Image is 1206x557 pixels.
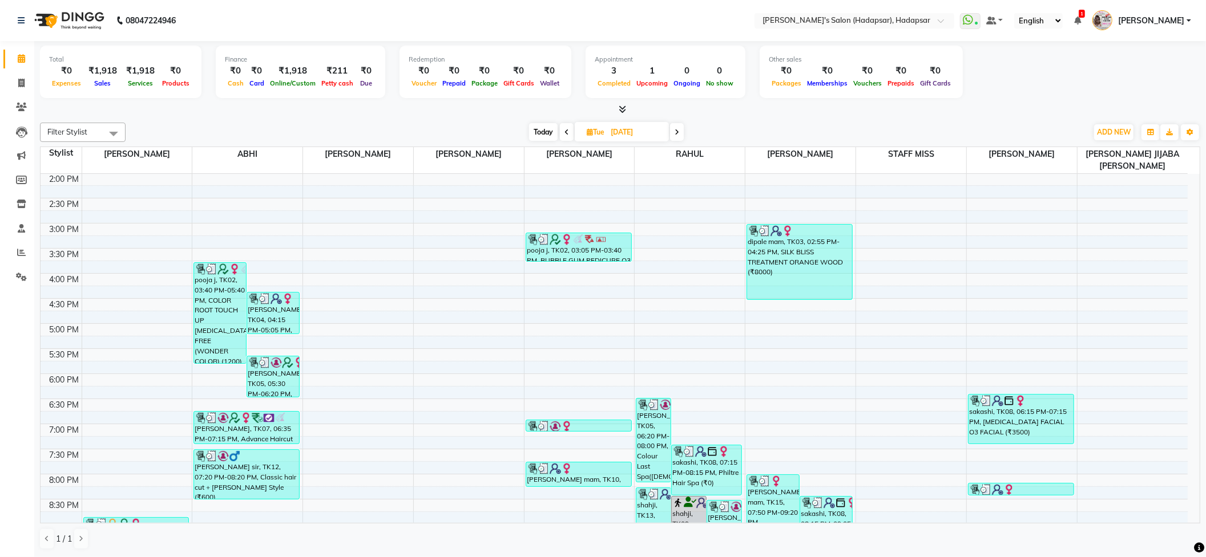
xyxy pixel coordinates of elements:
div: [PERSON_NAME] mam, TK06, 06:45 PM-07:00 PM, EYE+UPPER LIP (₹90) [526,420,631,431]
div: 1 [634,64,671,78]
div: [PERSON_NAME], TK05, 05:30 PM-06:20 PM, ADVANCE HAIR CUT +[PERSON_NAME] STYLE (₹650) [247,356,299,397]
div: shahji, TK13, 08:05 PM-09:05 PM, Classic hair cut + [PERSON_NAME] Style (₹600) [636,488,671,537]
div: Other sales [769,55,954,64]
div: 8:30 PM [47,499,82,511]
span: Prepaids [885,79,917,87]
div: 7:30 PM [47,449,82,461]
span: Upcoming [634,79,671,87]
div: dipale mam, TK03, 02:55 PM-04:25 PM, SILK BLISS TREATMENT ORANGE WOOD (₹8000) [747,225,852,299]
span: Gift Cards [501,79,537,87]
span: Prepaid [439,79,469,87]
div: ₹1,918 [122,64,159,78]
span: [PERSON_NAME] [82,147,192,161]
span: Memberships [804,79,850,87]
b: 08047224946 [126,5,176,36]
div: 8:00 PM [47,474,82,486]
div: 2:00 PM [47,173,82,185]
span: RAHUL [635,147,745,161]
div: ₹0 [804,64,850,78]
div: pooja j, TK02, 03:40 PM-05:40 PM, COLOR ROOT TOUCH UP [MEDICAL_DATA]-FREE (WONDER COLOR) (1200) (... [194,263,246,363]
span: 1 [1079,10,1085,18]
div: [PERSON_NAME], TK04, 04:15 PM-05:05 PM, ADVANCE HAIR CUT +[PERSON_NAME] STYLE (₹650) [247,292,299,334]
span: Today [529,123,558,141]
span: Online/Custom [267,79,318,87]
span: Packages [769,79,804,87]
div: 7:00 PM [47,424,82,436]
span: Due [357,79,375,87]
div: 0 [703,64,736,78]
span: Completed [595,79,634,87]
div: ₹1,918 [84,64,122,78]
div: [PERSON_NAME], TK05, 06:20 PM-08:00 PM, Colour Last Spa([DEMOGRAPHIC_DATA]) (₹800),ADVANCE HAIR C... [636,399,671,482]
span: Tue [584,128,607,136]
span: Cash [225,79,247,87]
div: ₹0 [769,64,804,78]
span: Ongoing [671,79,703,87]
input: 2025-09-30 [607,124,664,141]
div: 0 [671,64,703,78]
div: 6:00 PM [47,374,82,386]
span: Products [159,79,192,87]
div: [PERSON_NAME], TK07, 06:35 PM-07:15 PM, Advance Haircut [DEMOGRAPHIC_DATA] (₹400) [194,412,299,444]
img: PAVAN [1092,10,1112,30]
div: Appointment [595,55,736,64]
img: logo [29,5,107,36]
div: ₹1,918 [267,64,318,78]
div: 5:30 PM [47,349,82,361]
div: [PERSON_NAME] sir, TK12, 07:20 PM-08:20 PM, Classic hair cut + [PERSON_NAME] Style (₹600) [194,450,299,499]
div: 4:00 PM [47,274,82,286]
div: ₹0 [537,64,562,78]
span: Card [247,79,267,87]
button: ADD NEW [1094,124,1134,140]
span: Filter Stylist [47,127,87,136]
span: Sales [92,79,114,87]
div: [PERSON_NAME], TK11, 08:00 PM-08:15 PM, CHIN (PEELWAX) (150) (₹150) [969,483,1074,495]
div: ₹0 [225,64,247,78]
span: Services [125,79,156,87]
div: ₹0 [501,64,537,78]
div: ₹0 [49,64,84,78]
div: ₹0 [850,64,885,78]
div: ₹0 [917,64,954,78]
span: ADD NEW [1097,128,1131,136]
div: [PERSON_NAME] mam, TK10, 07:35 PM-08:05 PM, Under Arms (Bio) (₹180),THREADI EYE BROW (50) (₹50) [526,462,631,486]
span: Vouchers [850,79,885,87]
div: ₹0 [247,64,267,78]
div: ₹0 [469,64,501,78]
span: [PERSON_NAME] JIJABA [PERSON_NAME] [1078,147,1188,173]
div: ₹0 [439,64,469,78]
div: [PERSON_NAME] mam, TK15, 07:50 PM-09:20 PM, [DEMOGRAPHIC_DATA] Global Hair Colour Mid Waist (Soco... [747,475,799,550]
div: 2:30 PM [47,198,82,210]
div: ₹0 [885,64,917,78]
span: Gift Cards [917,79,954,87]
span: [PERSON_NAME] [1118,15,1184,27]
div: 3 [595,64,634,78]
div: ₹211 [318,64,356,78]
span: Expenses [49,79,84,87]
div: 5:00 PM [47,324,82,336]
div: 4:30 PM [47,299,82,311]
span: [PERSON_NAME] [745,147,856,161]
span: Package [469,79,501,87]
div: kajal kadam, TK14, 08:40 PM-09:10 PM, Hair Wash Regular Long Length ([DEMOGRAPHIC_DATA]) (400) (₹... [84,518,189,542]
a: 1 [1074,15,1081,26]
div: [PERSON_NAME] sir, TK12, 08:20 PM-09:20 PM, Classic hair cut + [PERSON_NAME] Style (₹600) [707,501,741,550]
span: STAFF MISS [856,147,966,161]
div: Redemption [409,55,562,64]
div: 3:00 PM [47,223,82,235]
span: [PERSON_NAME] [967,147,1077,161]
span: Petty cash [318,79,356,87]
div: sakashi, TK08, 07:15 PM-08:15 PM, Philtre Hair Spa (₹0) [672,445,741,495]
div: ₹0 [409,64,439,78]
div: sakashi, TK08, 06:15 PM-07:15 PM, [MEDICAL_DATA] FACIAL O3 FACIAL (₹3500) [969,395,1074,444]
span: 1 / 1 [56,533,72,545]
div: Stylist [41,147,82,159]
span: [PERSON_NAME] [414,147,524,161]
span: [PERSON_NAME] [303,147,413,161]
div: ₹0 [356,64,376,78]
span: No show [703,79,736,87]
div: pooja j, TK02, 03:05 PM-03:40 PM, BUBBLE GUM PEDICURE O3 (₹950) [526,233,631,261]
div: shahji, TK09, 08:15 PM-08:55 PM, Advance Haircut [DEMOGRAPHIC_DATA] [672,497,706,528]
span: Wallet [537,79,562,87]
div: 3:30 PM [47,249,82,261]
